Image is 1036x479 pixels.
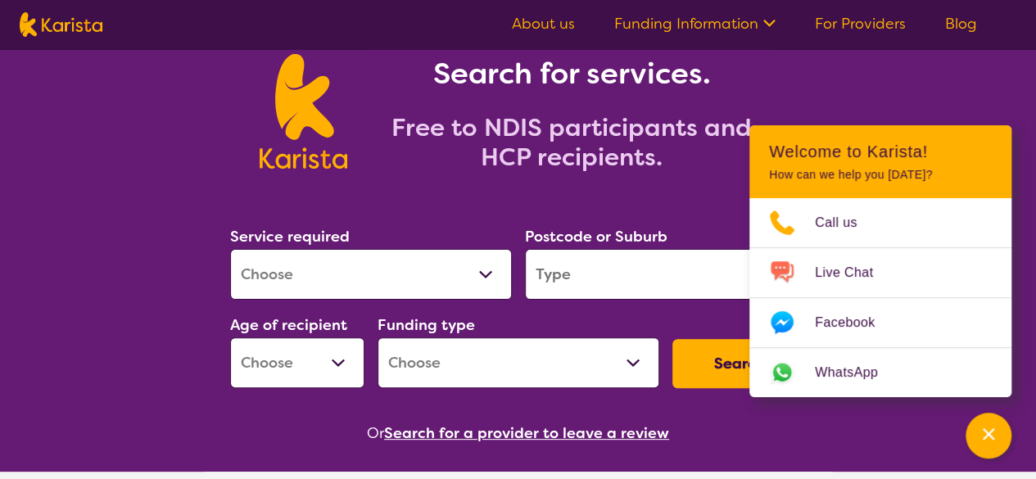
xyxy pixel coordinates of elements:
[20,12,102,37] img: Karista logo
[945,14,977,34] a: Blog
[260,54,347,169] img: Karista logo
[769,168,992,182] p: How can we help you [DATE]?
[367,113,776,172] h2: Free to NDIS participants and HCP recipients.
[672,339,807,388] button: Search
[614,14,776,34] a: Funding Information
[384,421,669,445] button: Search for a provider to leave a review
[512,14,575,34] a: About us
[749,198,1011,397] ul: Choose channel
[525,227,667,246] label: Postcode or Suburb
[815,310,894,335] span: Facebook
[525,249,807,300] input: Type
[749,125,1011,397] div: Channel Menu
[230,315,347,335] label: Age of recipient
[815,360,898,385] span: WhatsApp
[769,142,992,161] h2: Welcome to Karista!
[749,348,1011,397] a: Web link opens in a new tab.
[378,315,475,335] label: Funding type
[815,260,893,285] span: Live Chat
[815,210,877,235] span: Call us
[966,413,1011,459] button: Channel Menu
[230,227,350,246] label: Service required
[815,14,906,34] a: For Providers
[367,421,384,445] span: Or
[367,54,776,93] h1: Search for services.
